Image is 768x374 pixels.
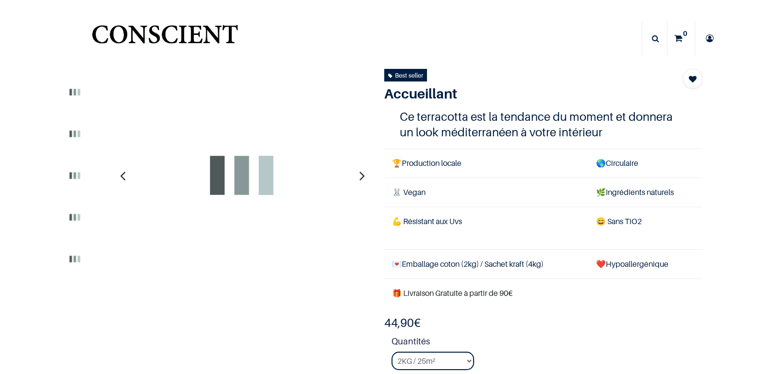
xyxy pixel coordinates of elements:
[384,316,421,330] b: €
[384,316,414,330] span: 44,90
[588,249,702,278] td: ❤️Hypoallergénique
[400,109,686,139] h4: Ce terracotta est la tendance du moment et donnera un look méditerranéen à votre intérieur
[57,74,93,110] img: Product image
[57,158,93,194] img: Product image
[388,70,423,81] div: Best seller
[392,259,402,269] span: 💌
[588,178,702,207] td: Ingrédients naturels
[667,21,695,55] a: 0
[384,249,588,278] td: Emballage coton (2kg) / Sachet kraft (4kg)
[392,187,426,197] span: 🐰 Vegan
[57,199,93,235] img: Product image
[90,19,240,58] a: Logo of Conscient
[596,216,612,226] span: 😄 S
[135,69,348,282] img: Product image
[57,241,93,277] img: Product image
[392,335,702,352] strong: Quantités
[90,19,240,58] img: Conscient
[384,85,655,102] h1: Accueillant
[392,288,512,298] font: 🎁 Livraison Gratuite à partir de 90€
[596,158,606,168] span: 🌎
[681,29,690,38] sup: 0
[392,216,462,226] span: 💪 Résistant aux Uvs
[689,73,697,85] span: Add to wishlist
[384,148,588,178] td: Production locale
[683,69,702,88] button: Add to wishlist
[392,158,402,168] span: 🏆
[596,187,606,197] span: 🌿
[57,116,93,152] img: Product image
[588,207,702,249] td: ans TiO2
[588,148,702,178] td: Circulaire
